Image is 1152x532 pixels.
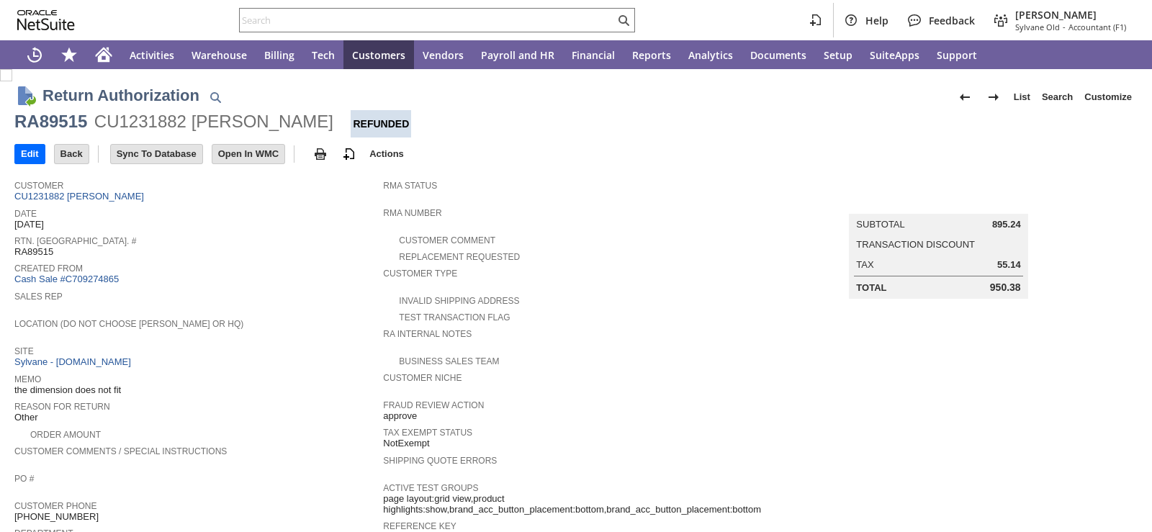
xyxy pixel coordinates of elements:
span: RA89515 [14,246,53,258]
a: Site [14,346,34,356]
span: page layout:grid view,product highlights:show,brand_acc_button_placement:bottom,brand_acc_button_... [383,493,761,515]
a: Memo [14,374,41,384]
a: Customer Comments / Special Instructions [14,446,227,456]
a: Reason For Return [14,402,110,412]
span: Payroll and HR [481,48,554,62]
img: add-record.svg [341,145,358,163]
a: Home [86,40,121,69]
span: [DATE] [14,219,44,230]
input: Edit [15,145,45,163]
span: Customers [352,48,405,62]
div: Shortcuts [52,40,86,69]
a: Reports [624,40,680,69]
a: Actions [364,148,410,159]
a: Order Amount [30,430,101,440]
input: Back [55,145,89,163]
h1: Return Authorization [42,84,199,107]
img: print.svg [312,145,329,163]
span: Support [937,48,977,62]
span: Analytics [688,48,733,62]
div: Refunded [351,110,411,137]
a: Payroll and HR [472,40,563,69]
span: Feedback [929,14,975,27]
a: SuiteApps [861,40,928,69]
div: CU1231882 [PERSON_NAME] [94,110,333,133]
a: Sales Rep [14,292,63,302]
a: Business Sales Team [399,356,499,366]
span: - [1063,22,1066,32]
a: Customers [343,40,414,69]
a: Test Transaction Flag [399,312,510,323]
a: Active Test Groups [383,483,478,493]
span: Sylvane Old [1015,22,1060,32]
a: Financial [563,40,624,69]
a: Support [928,40,986,69]
a: CU1231882 [PERSON_NAME] [14,191,148,202]
span: 55.14 [997,259,1021,271]
svg: Shortcuts [60,46,78,63]
a: Warehouse [183,40,256,69]
a: Customize [1079,86,1138,109]
a: Documents [742,40,815,69]
svg: logo [17,10,75,30]
a: Customer Phone [14,501,96,511]
span: Billing [264,48,294,62]
svg: Search [615,12,632,29]
input: Open In WMC [212,145,285,163]
span: approve [383,410,417,422]
div: RA89515 [14,110,87,133]
a: Fraud Review Action [383,400,484,410]
a: Invalid Shipping Address [399,296,519,306]
a: Customer [14,181,63,191]
span: Help [865,14,888,27]
svg: Recent Records [26,46,43,63]
a: Customer Comment [399,235,495,245]
span: Accountant (F1) [1068,22,1126,32]
span: Other [14,412,38,423]
a: Replacement Requested [399,252,520,262]
a: Recent Records [17,40,52,69]
a: Vendors [414,40,472,69]
img: Next [985,89,1002,106]
a: Customer Type [383,269,457,279]
a: Shipping Quote Errors [383,456,497,466]
a: Tech [303,40,343,69]
span: the dimension does not fit [14,384,121,396]
a: RMA Number [383,208,441,218]
a: Tax [856,259,873,270]
a: Search [1036,86,1079,109]
span: Documents [750,48,806,62]
span: [PHONE_NUMBER] [14,511,99,523]
span: Warehouse [192,48,247,62]
img: Previous [956,89,973,106]
span: 950.38 [990,281,1021,294]
a: Total [856,282,886,293]
input: Search [240,12,615,29]
img: Quick Find [207,89,224,106]
a: Cash Sale #C709274865 [14,274,119,284]
a: Activities [121,40,183,69]
a: PO # [14,474,34,484]
a: Rtn. [GEOGRAPHIC_DATA]. # [14,236,136,246]
a: Reference Key [383,521,456,531]
a: Location (Do Not Choose [PERSON_NAME] or HQ) [14,319,243,329]
a: Transaction Discount [856,239,975,250]
a: Created From [14,263,83,274]
a: List [1008,86,1036,109]
span: Activities [130,48,174,62]
a: Sylvane - [DOMAIN_NAME] [14,356,135,367]
span: Setup [824,48,852,62]
a: RA Internal Notes [383,329,472,339]
span: Vendors [423,48,464,62]
a: Tax Exempt Status [383,428,472,438]
span: 895.24 [992,219,1021,230]
span: SuiteApps [870,48,919,62]
a: Date [14,209,37,219]
a: Customer Niche [383,373,462,383]
span: Tech [312,48,335,62]
svg: Home [95,46,112,63]
a: Subtotal [856,219,904,230]
a: RMA Status [383,181,437,191]
span: NotExempt [383,438,429,449]
a: Analytics [680,40,742,69]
